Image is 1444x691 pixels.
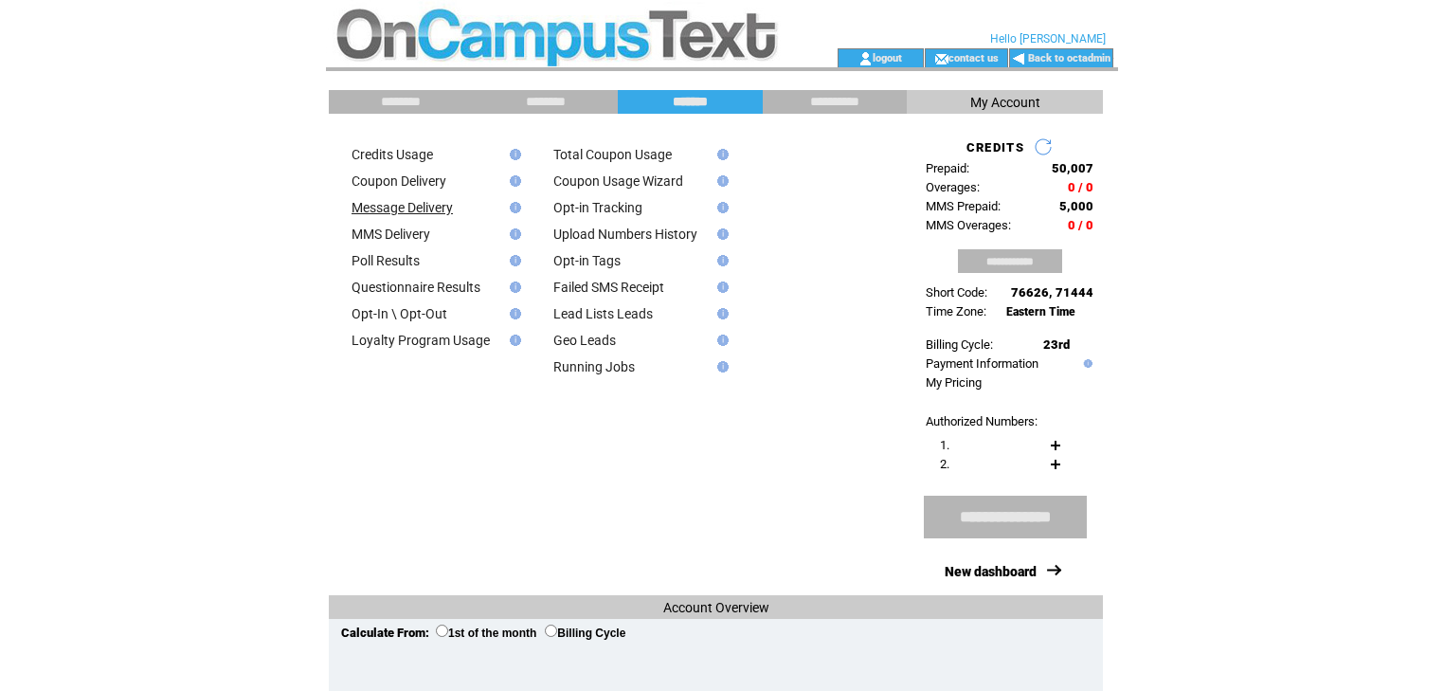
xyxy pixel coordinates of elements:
img: help.gif [712,308,729,319]
a: Running Jobs [553,359,635,374]
img: help.gif [504,335,521,346]
span: 5,000 [1059,199,1093,213]
img: help.gif [504,282,521,293]
span: 76626, 71444 [1011,285,1093,300]
a: Credits Usage [352,147,433,162]
span: Prepaid: [926,161,969,175]
span: 0 / 0 [1068,218,1093,232]
a: Upload Numbers History [553,227,697,242]
img: help.gif [712,361,729,373]
img: help.gif [504,175,521,187]
a: Lead Lists Leads [553,306,653,321]
input: 1st of the month [436,625,448,637]
img: help.gif [712,255,729,266]
a: Questionnaire Results [352,280,480,295]
a: logout [873,51,902,64]
a: Opt-in Tags [553,253,621,268]
img: contact_us_icon.gif [934,51,948,66]
img: help.gif [712,202,729,213]
span: Overages: [926,180,980,194]
img: help.gif [712,149,729,160]
img: help.gif [504,255,521,266]
span: Eastern Time [1006,305,1075,318]
a: Opt-in Tracking [553,200,642,215]
span: My Account [970,95,1040,110]
img: help.gif [712,228,729,240]
img: backArrow.gif [1012,51,1026,66]
span: Authorized Numbers: [926,414,1038,428]
img: help.gif [1079,359,1092,368]
img: account_icon.gif [858,51,873,66]
img: help.gif [712,175,729,187]
a: Loyalty Program Usage [352,333,490,348]
span: CREDITS [966,140,1024,155]
span: Account Overview [663,600,769,615]
img: help.gif [504,202,521,213]
label: Billing Cycle [545,627,625,640]
span: Calculate From: [341,626,429,640]
span: 50,007 [1052,161,1093,175]
img: help.gif [712,335,729,346]
a: Poll Results [352,253,420,268]
span: Hello [PERSON_NAME] [990,32,1106,45]
a: Opt-In \ Opt-Out [352,306,447,321]
span: Short Code: [926,285,987,300]
span: 2. [940,457,949,471]
input: Billing Cycle [545,625,557,637]
img: help.gif [504,149,521,160]
img: help.gif [504,308,521,319]
a: Coupon Delivery [352,173,446,189]
a: contact us [948,51,999,64]
img: help.gif [504,228,521,240]
a: Failed SMS Receipt [553,280,664,295]
a: Coupon Usage Wizard [553,173,683,189]
a: MMS Delivery [352,227,430,242]
a: Payment Information [926,356,1038,371]
span: 1. [940,438,949,452]
a: Geo Leads [553,333,616,348]
a: Message Delivery [352,200,453,215]
span: MMS Overages: [926,218,1011,232]
a: New dashboard [945,564,1037,579]
span: Billing Cycle: [926,337,993,352]
a: My Pricing [926,375,982,390]
span: MMS Prepaid: [926,199,1001,213]
label: 1st of the month [436,627,536,640]
a: Total Coupon Usage [553,147,672,162]
span: 0 / 0 [1068,180,1093,194]
a: Back to octadmin [1028,52,1110,64]
img: help.gif [712,282,729,293]
span: 23rd [1043,337,1070,352]
span: Time Zone: [926,304,986,318]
